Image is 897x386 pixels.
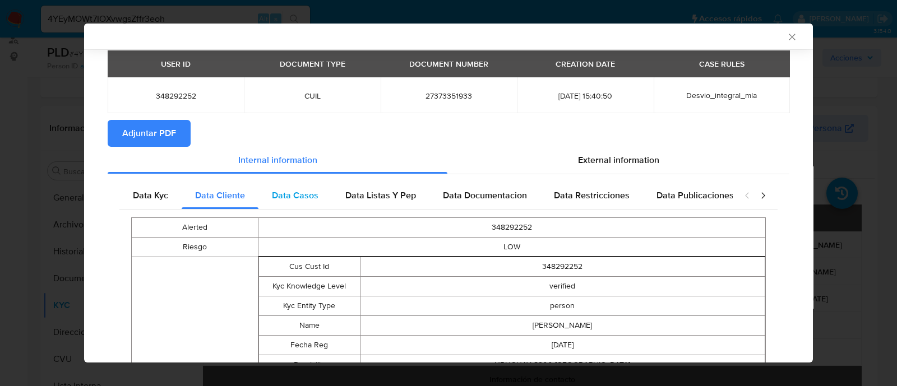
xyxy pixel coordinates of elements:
[259,296,360,316] td: Kyc Entity Type
[257,91,367,101] span: CUIL
[121,91,230,101] span: 348292252
[360,355,765,375] td: URUGUAY 8300 [GEOGRAPHIC_DATA]
[108,120,191,147] button: Adjuntar PDF
[132,238,258,257] td: Riesgo
[84,24,813,362] div: closure-recommendation-modal
[122,121,176,146] span: Adjuntar PDF
[259,355,360,375] td: Domicilio
[360,257,765,277] td: 348292252
[554,189,630,202] span: Data Restricciones
[119,182,733,209] div: Detailed internal info
[195,189,245,202] span: Data Cliente
[549,54,622,73] div: CREATION DATE
[787,31,797,41] button: Cerrar ventana
[238,154,317,166] span: Internal information
[258,238,766,257] td: LOW
[656,189,734,202] span: Data Publicaciones
[443,189,527,202] span: Data Documentacion
[258,218,766,238] td: 348292252
[259,316,360,336] td: Name
[578,154,659,166] span: External information
[692,54,751,73] div: CASE RULES
[360,277,765,296] td: verified
[360,296,765,316] td: person
[133,189,168,202] span: Data Kyc
[259,277,360,296] td: Kyc Knowledge Level
[345,189,416,202] span: Data Listas Y Pep
[403,54,495,73] div: DOCUMENT NUMBER
[530,91,640,101] span: [DATE] 15:40:50
[259,257,360,277] td: Cus Cust Id
[154,54,197,73] div: USER ID
[360,316,765,336] td: [PERSON_NAME]
[394,91,503,101] span: 27373351933
[273,54,352,73] div: DOCUMENT TYPE
[686,90,757,101] span: Desvio_integral_mla
[360,336,765,355] td: [DATE]
[132,218,258,238] td: Alerted
[108,147,789,174] div: Detailed info
[272,189,318,202] span: Data Casos
[259,336,360,355] td: Fecha Reg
